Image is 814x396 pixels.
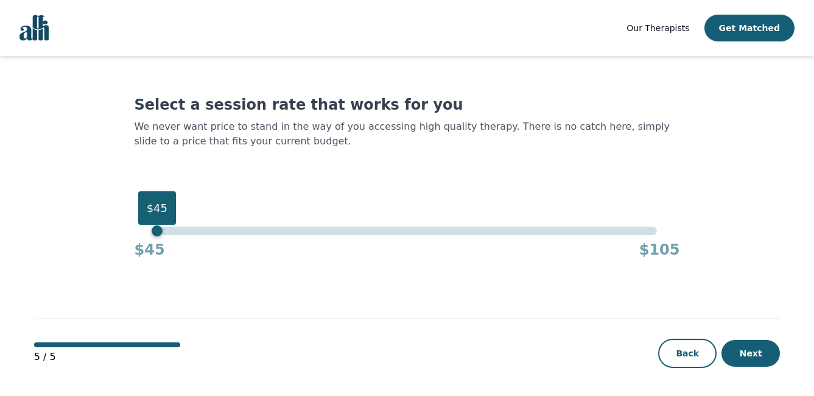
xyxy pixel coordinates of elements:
[19,15,49,41] img: alli logo
[658,339,717,368] button: Back
[639,240,680,260] h4: $105
[134,95,679,115] h1: Select a session rate that works for you
[704,15,795,41] button: Get Matched
[626,23,689,33] span: Our Therapists
[34,350,180,364] p: 5 / 5
[721,340,780,367] button: Next
[134,240,164,260] h4: $45
[134,119,679,149] p: We never want price to stand in the way of you accessing high quality therapy. There is no catch ...
[138,191,176,225] div: $45
[626,21,689,35] a: Our Therapists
